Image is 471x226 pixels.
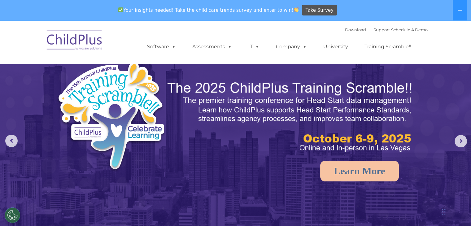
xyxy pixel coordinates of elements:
[86,41,105,46] span: Last name
[370,159,471,226] iframe: Chat Widget
[86,66,112,71] span: Phone number
[116,4,301,16] span: Your insights needed! Take the child care trends survey and enter to win!
[242,41,266,53] a: IT
[358,41,417,53] a: Training Scramble!!
[186,41,238,53] a: Assessments
[391,27,428,32] a: Schedule A Demo
[118,7,123,12] img: ✅
[306,5,334,16] span: Take Survey
[141,41,182,53] a: Software
[317,41,354,53] a: University
[373,27,390,32] a: Support
[270,41,313,53] a: Company
[44,25,106,56] img: ChildPlus by Procare Solutions
[345,27,428,32] font: |
[5,207,20,223] button: Cookies Settings
[294,7,299,12] img: 👏
[302,5,337,16] a: Take Survey
[320,161,399,181] a: Learn More
[345,27,366,32] a: Download
[442,202,446,221] div: Drag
